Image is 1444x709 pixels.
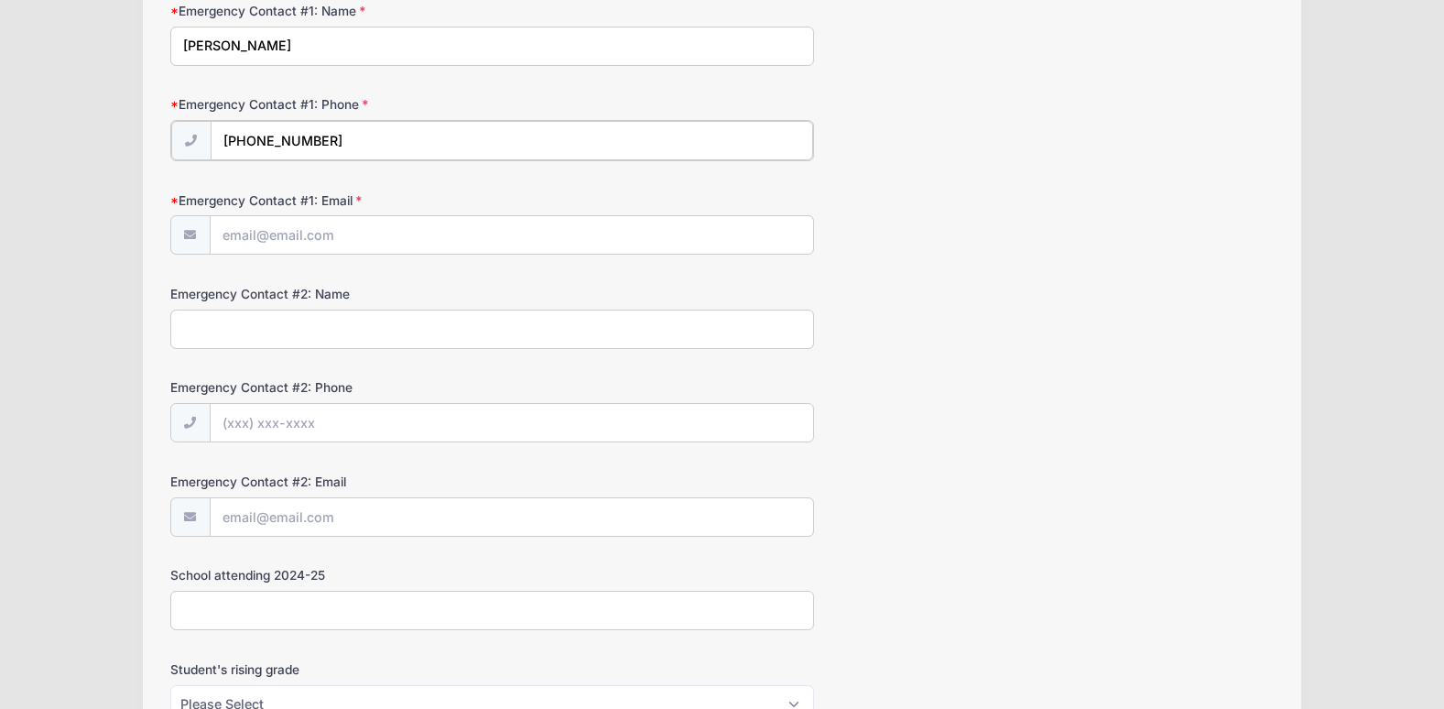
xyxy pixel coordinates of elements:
label: Emergency Contact #2: Email [170,473,538,491]
label: Emergency Contact #1: Phone [170,95,538,114]
label: Student's rising grade [170,660,538,679]
label: Emergency Contact #1: Name [170,2,538,20]
label: Emergency Contact #2: Phone [170,378,538,397]
input: email@email.com [210,497,814,537]
label: School attending 2024-25 [170,566,538,584]
input: (xxx) xxx-xxxx [210,403,814,442]
label: Emergency Contact #2: Name [170,285,538,303]
input: email@email.com [210,215,814,255]
label: Emergency Contact #1: Email [170,191,538,210]
input: (xxx) xxx-xxxx [211,121,813,160]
